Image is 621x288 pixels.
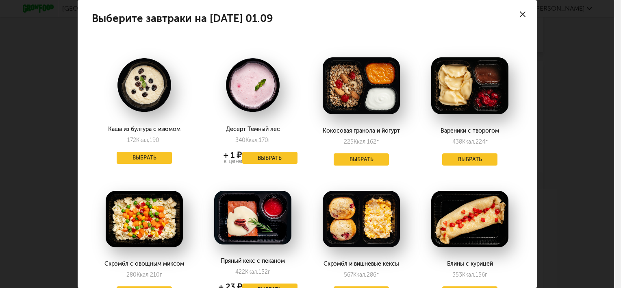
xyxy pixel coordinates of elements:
img: big_P30WzbeF9OMN29RZ.png [106,57,183,113]
img: big_vAoe4estYJQg8JyK.png [214,57,291,113]
div: + 1 ₽ [224,152,242,158]
div: Пряный кекс с пеканом [208,258,297,264]
div: Каша из булгура с изюмом [100,126,189,133]
div: 353 156 [452,271,487,278]
div: Скрэмбл и вишневые кексы [317,261,406,267]
span: г [159,137,162,144]
button: Выбрать [334,153,389,166]
span: Ккал, [137,271,150,278]
span: Ккал, [462,271,476,278]
img: big_geDmg2KtXz0vDTUI.png [106,191,183,248]
span: Ккал, [462,138,476,145]
span: г [376,271,379,278]
span: Ккал, [353,271,367,278]
div: 225 162 [344,138,379,145]
div: Скрэмбл с овощным миксом [100,261,189,267]
span: Ккал, [245,268,258,275]
img: big_nADyjtlc60vzwZ6X.png [431,57,508,114]
div: 172 190 [127,137,162,144]
img: big_TCmKsmURkqG0XpjH.png [214,191,291,244]
button: Выбрать [442,153,497,166]
span: г [268,137,271,144]
h4: Выберите завтраки на [DATE] 01.09 [92,14,273,23]
span: г [376,138,379,145]
span: Ккал, [136,137,150,144]
div: 280 210 [126,271,162,278]
div: 422 152 [235,268,270,275]
button: Выбрать [117,152,172,164]
img: big_tPXtumvgLXlJNLTD.png [323,57,400,114]
span: г [160,271,162,278]
span: Ккал, [354,138,367,145]
div: Вареники с творогом [425,128,514,134]
div: Десерт Темный лес [208,126,297,133]
span: Ккал, [245,137,259,144]
div: 340 170 [235,137,271,144]
div: 567 286 [344,271,379,278]
img: big_iNesqTvYqc3mFcuk.png [431,191,508,248]
span: г [268,268,270,275]
button: Выбрать [242,152,297,164]
span: г [485,271,487,278]
span: г [485,138,488,145]
div: Блины с курицей [425,261,514,267]
div: 438 224 [452,138,488,145]
img: big_3RYqhyNvDubmmGug.png [323,191,400,248]
div: Кокосовая гранола и йогурт [317,128,406,134]
div: к цене [224,158,242,164]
